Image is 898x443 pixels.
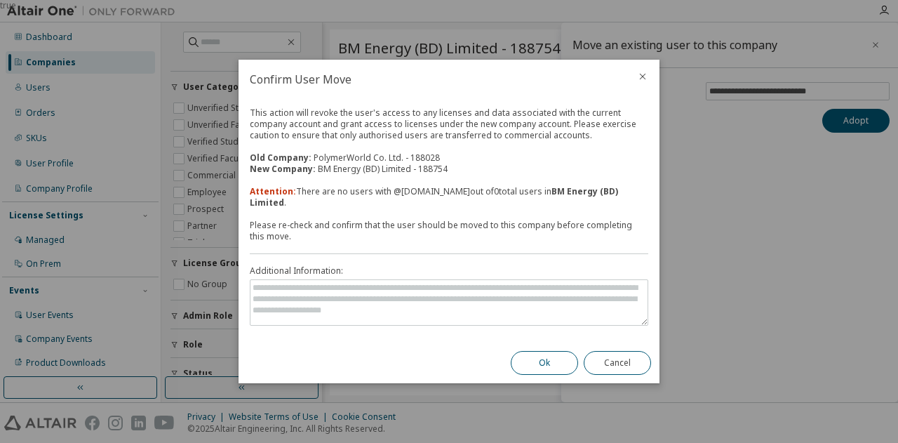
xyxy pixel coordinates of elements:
button: close [637,71,648,82]
label: Additional Information: [250,265,648,277]
h2: Confirm User Move [239,60,626,99]
b: Old Company: [250,152,311,164]
div: This action will revoke the user's access to any licenses and data associated with the current co... [250,107,648,175]
button: Ok [511,351,578,375]
button: Cancel [584,351,651,375]
b: New Company: [250,163,316,175]
strong: BM Energy (BD) Limited [250,185,618,209]
b: Attention: [250,185,296,197]
div: There are no users with @ [DOMAIN_NAME] out of 0 total users in . Please re-check and confirm tha... [250,186,648,242]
